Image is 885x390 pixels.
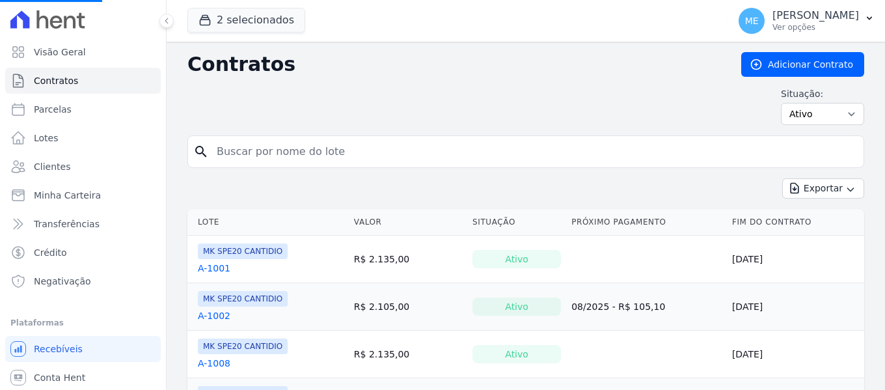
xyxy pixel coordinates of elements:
[34,246,67,259] span: Crédito
[34,189,101,202] span: Minha Carteira
[5,125,161,151] a: Lotes
[5,268,161,294] a: Negativação
[198,309,230,322] a: A-1002
[349,209,467,236] th: Valor
[198,291,288,307] span: MK SPE20 CANTIDIO
[5,154,161,180] a: Clientes
[34,342,83,355] span: Recebíveis
[566,209,727,236] th: Próximo Pagamento
[10,315,156,331] div: Plataformas
[472,250,561,268] div: Ativo
[34,371,85,384] span: Conta Hent
[5,240,161,266] a: Crédito
[187,53,720,76] h2: Contratos
[5,182,161,208] a: Minha Carteira
[772,22,859,33] p: Ver opções
[727,236,864,283] td: [DATE]
[772,9,859,22] p: [PERSON_NAME]
[571,301,665,312] a: 08/2025 - R$ 105,10
[745,16,759,25] span: ME
[349,236,467,283] td: R$ 2.135,00
[5,211,161,237] a: Transferências
[741,52,864,77] a: Adicionar Contrato
[187,8,305,33] button: 2 selecionados
[349,331,467,378] td: R$ 2.135,00
[727,209,864,236] th: Fim do Contrato
[198,244,288,259] span: MK SPE20 CANTIDIO
[349,283,467,331] td: R$ 2.105,00
[34,275,91,288] span: Negativação
[5,68,161,94] a: Contratos
[198,339,288,354] span: MK SPE20 CANTIDIO
[187,209,349,236] th: Lote
[467,209,566,236] th: Situação
[209,139,858,165] input: Buscar por nome do lote
[34,74,78,87] span: Contratos
[781,87,864,100] label: Situação:
[472,345,561,363] div: Ativo
[5,336,161,362] a: Recebíveis
[728,3,885,39] button: ME [PERSON_NAME] Ver opções
[198,262,230,275] a: A-1001
[782,178,864,199] button: Exportar
[198,357,230,370] a: A-1008
[34,132,59,145] span: Lotes
[34,217,100,230] span: Transferências
[472,298,561,316] div: Ativo
[727,283,864,331] td: [DATE]
[5,39,161,65] a: Visão Geral
[34,160,70,173] span: Clientes
[727,331,864,378] td: [DATE]
[5,96,161,122] a: Parcelas
[34,46,86,59] span: Visão Geral
[34,103,72,116] span: Parcelas
[193,144,209,160] i: search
